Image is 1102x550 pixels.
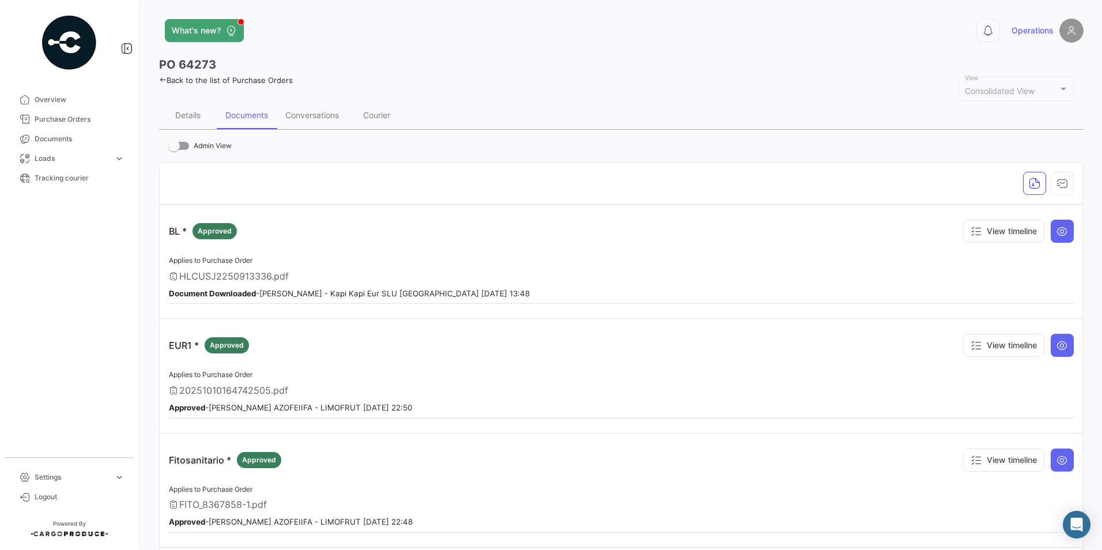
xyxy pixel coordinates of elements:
span: Overview [35,95,124,105]
b: Approved [169,403,205,412]
button: What's new? [165,19,244,42]
p: EUR1 * [169,337,249,353]
span: Approved [210,340,244,351]
span: expand_more [114,472,124,483]
small: - [PERSON_NAME] - Kapi Kapi Eur SLU [GEOGRAPHIC_DATA] [DATE] 13:48 [169,289,530,298]
span: Loads [35,153,110,164]
span: 20251010164742505.pdf [179,385,288,396]
div: Conversations [285,110,339,120]
span: Settings [35,472,110,483]
b: Approved [169,517,205,526]
a: Purchase Orders [9,110,129,129]
img: powered-by.png [40,14,98,71]
button: View timeline [963,449,1044,472]
span: Applies to Purchase Order [169,256,252,265]
a: Back to the list of Purchase Orders [159,76,293,85]
span: Documents [35,134,124,144]
b: Document Downloaded [169,289,256,298]
span: Logout [35,492,124,502]
button: View timeline [963,220,1044,243]
div: Documents [225,110,268,120]
span: Applies to Purchase Order [169,485,252,494]
div: Abrir Intercom Messenger [1063,511,1090,538]
span: Operations [1012,25,1054,36]
div: Courier [363,110,390,120]
span: Applies to Purchase Order [169,370,252,379]
span: Purchase Orders [35,114,124,125]
a: Overview [9,90,129,110]
span: Tracking courier [35,173,124,183]
a: Tracking courier [9,168,129,188]
button: View timeline [963,334,1044,357]
a: Documents [9,129,129,149]
small: - [PERSON_NAME] AZOFEIIFA - LIMOFRUT [DATE] 22:50 [169,403,412,412]
span: Admin View [194,139,232,153]
span: expand_more [114,153,124,164]
p: Fitosanitario * [169,452,281,468]
div: Details [175,110,201,120]
small: - [PERSON_NAME] AZOFEIIFA - LIMOFRUT [DATE] 22:48 [169,517,413,526]
h3: PO 64273 [159,56,216,73]
mat-select-trigger: Consolidated View [965,86,1035,96]
span: HLCUSJ2250913336.pdf [179,270,289,282]
span: Approved [198,226,232,236]
span: What's new? [172,25,221,36]
img: placeholder-user.png [1059,18,1084,43]
span: FITO_8367858-1.pdf [179,499,267,510]
span: Approved [242,455,276,465]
